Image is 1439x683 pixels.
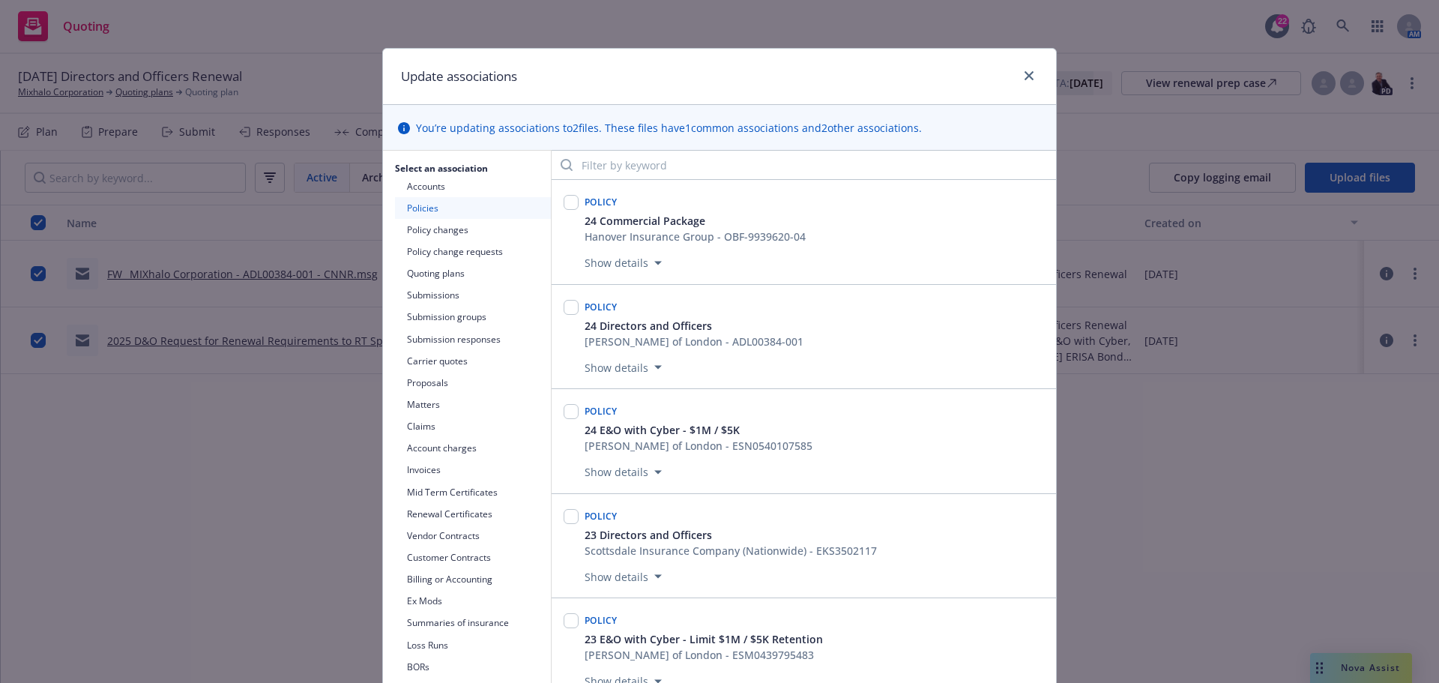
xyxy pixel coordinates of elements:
[395,328,551,350] button: Submission responses
[395,503,551,525] button: Renewal Certificates
[395,415,551,437] button: Claims
[585,229,806,244] div: Hanover Insurance Group - OBF-9939620-04
[585,318,712,334] span: 24 Directors and Officers
[585,334,803,349] div: [PERSON_NAME] of London - ADL00384-001
[585,213,806,229] button: 24 Commercial Package
[585,647,823,663] div: [PERSON_NAME] of London - ESM0439795483
[401,67,517,86] h1: Update associations
[579,568,668,586] button: Show details
[585,405,618,418] span: Policy
[395,241,551,262] button: Policy change requests
[395,459,551,481] button: Invoices
[395,197,551,219] button: Policies
[585,422,812,438] button: 24 E&O with Cyber - $1M / $5K
[395,612,551,634] button: Summaries of insurance
[395,219,551,241] button: Policy changes
[585,301,618,313] span: Policy
[395,394,551,415] button: Matters
[585,527,712,543] span: 23 Directors and Officers
[585,438,812,454] div: [PERSON_NAME] of London - ESN0540107585
[1020,67,1038,85] a: close
[395,634,551,656] button: Loss Runs
[383,162,551,175] h2: Select an association
[395,306,551,328] button: Submission groups
[585,422,740,438] span: 24 E&O with Cyber - $1M / $5K
[585,213,705,229] span: 24 Commercial Package
[579,358,668,376] button: Show details
[395,284,551,306] button: Submissions
[395,547,551,568] button: Customer Contracts
[395,568,551,590] button: Billing or Accounting
[395,175,551,197] button: Accounts
[585,196,618,208] span: Policy
[395,656,551,678] button: BORs
[579,254,668,272] button: Show details
[395,437,551,459] button: Account charges
[395,590,551,612] button: Ex Mods
[585,543,877,559] div: Scottsdale Insurance Company (Nationwide) - EKS3502117
[585,631,823,647] button: 23 E&O with Cyber - Limit $1M / $5K Retention
[585,510,618,523] span: Policy
[552,150,1056,180] input: Filter by keyword
[585,527,877,543] button: 23 Directors and Officers
[579,463,668,481] button: Show details
[585,614,618,627] span: Policy
[395,350,551,372] button: Carrier quotes
[395,525,551,547] button: Vendor Contracts
[395,372,551,394] button: Proposals
[395,481,551,503] button: Mid Term Certificates
[585,318,803,334] button: 24 Directors and Officers
[395,262,551,284] button: Quoting plans
[416,120,922,136] span: You’re updating associations to 2 files. These files have 1 common associations and 2 other assoc...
